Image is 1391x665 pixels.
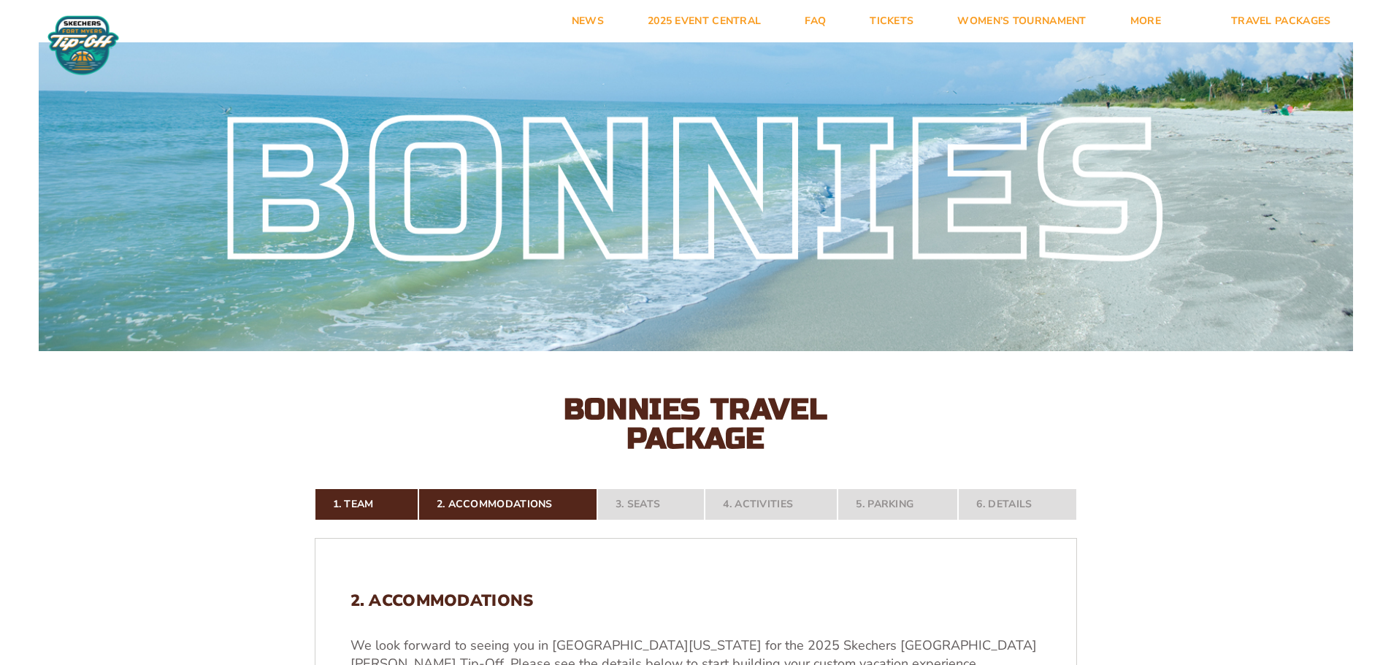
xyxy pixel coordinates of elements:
h2: 2. Accommodations [350,591,1041,610]
img: Fort Myers Tip-Off [44,15,123,76]
div: Bonnies [39,115,1353,271]
h2: Bonnies Travel Package [535,395,857,453]
a: 1. Team [315,488,418,520]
